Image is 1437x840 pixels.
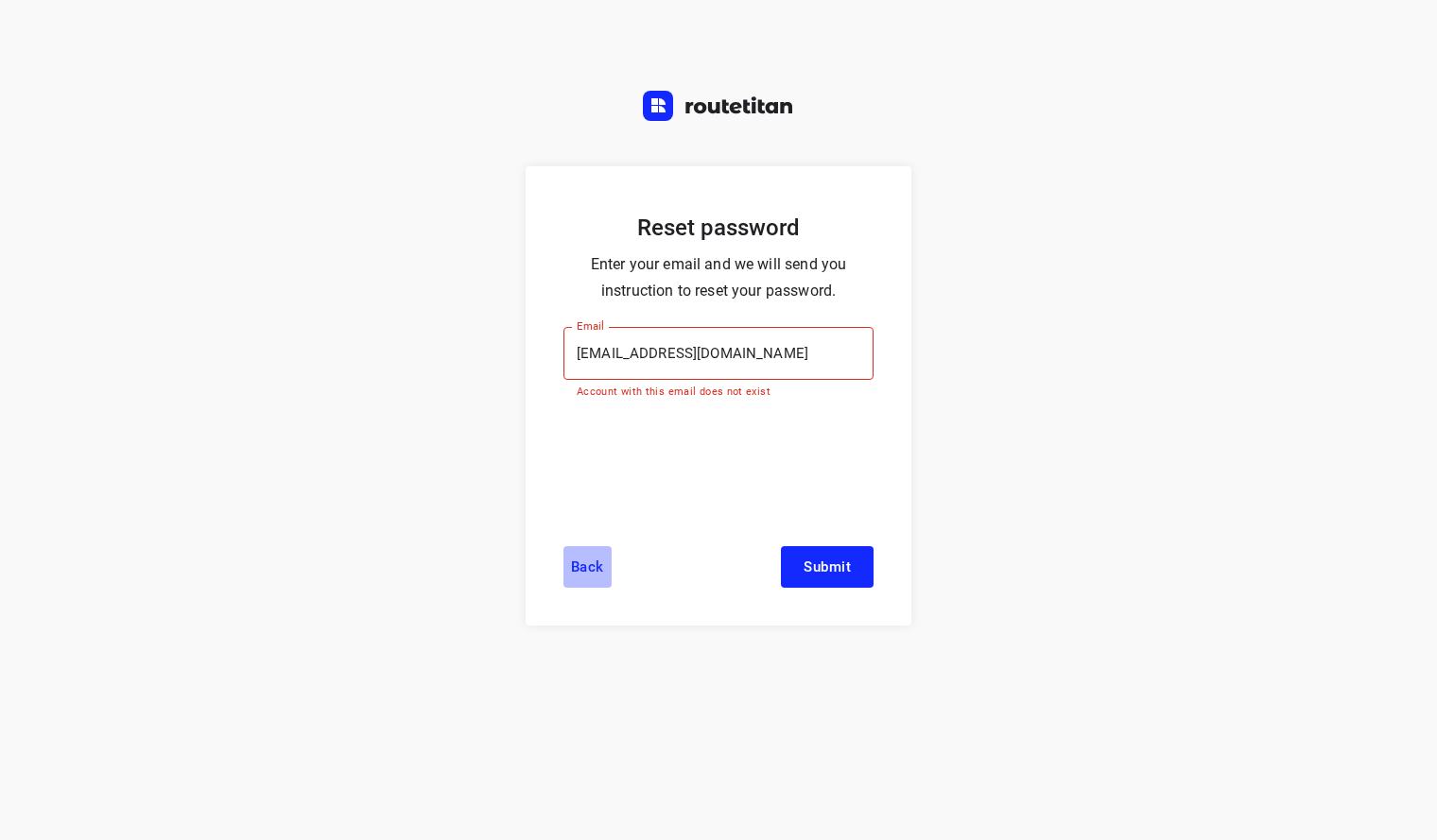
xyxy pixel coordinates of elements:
h5: Reset password [563,212,874,244]
button: Submit [781,546,874,588]
p: Enter your email and we will send you instruction to reset your password. [563,251,874,304]
span: Submit [804,559,851,574]
a: Routetitan [643,91,794,126]
p: Account with this email does not exist [563,384,874,401]
span: Back [571,559,604,574]
img: Routetitan [643,91,794,121]
a: Back [563,546,612,588]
